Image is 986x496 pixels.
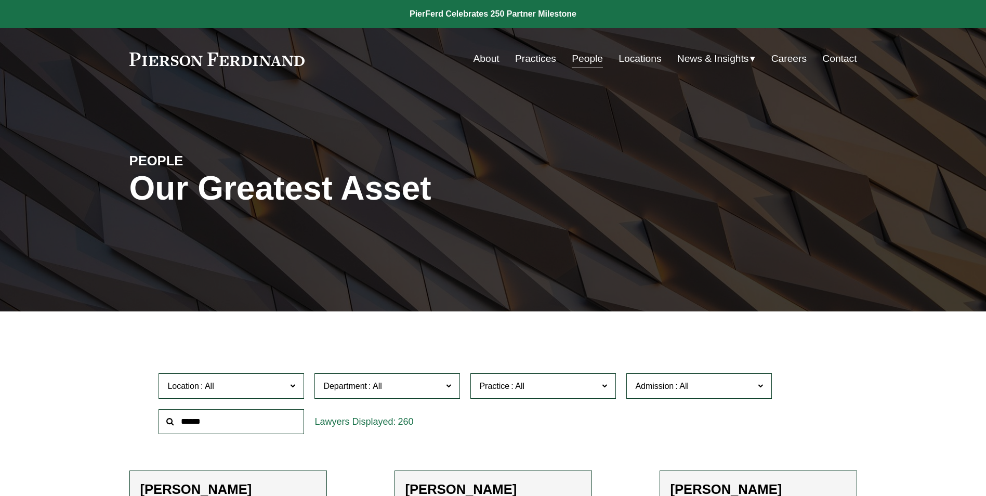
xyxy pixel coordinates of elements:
[398,416,413,427] span: 260
[572,49,603,69] a: People
[167,382,199,390] span: Location
[677,49,756,69] a: folder dropdown
[635,382,674,390] span: Admission
[515,49,556,69] a: Practices
[129,152,311,169] h4: PEOPLE
[619,49,661,69] a: Locations
[129,169,614,207] h1: Our Greatest Asset
[323,382,367,390] span: Department
[474,49,499,69] a: About
[677,50,749,68] span: News & Insights
[771,49,807,69] a: Careers
[822,49,857,69] a: Contact
[479,382,509,390] span: Practice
